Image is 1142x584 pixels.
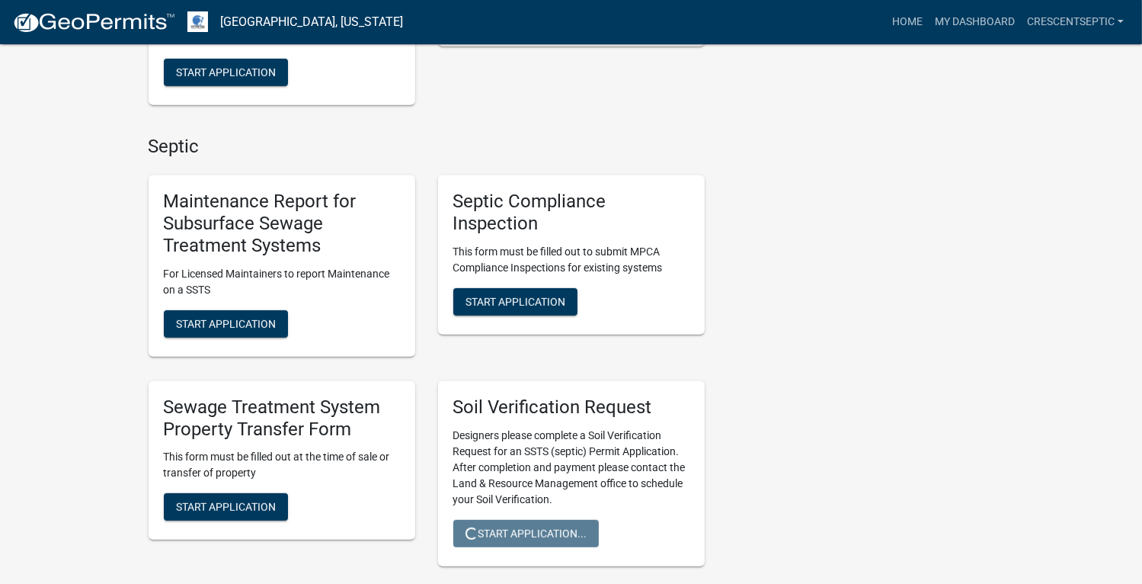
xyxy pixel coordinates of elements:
[187,11,208,32] img: Otter Tail County, Minnesota
[886,8,929,37] a: Home
[1021,8,1130,37] a: Crescentseptic
[164,266,400,298] p: For Licensed Maintainers to report Maintenance on a SSTS
[453,244,689,276] p: This form must be filled out to submit MPCA Compliance Inspections for existing systems
[453,428,689,508] p: Designers please complete a Soil Verification Request for an SSTS (septic) Permit Application. Af...
[164,310,288,338] button: Start Application
[176,317,276,329] span: Start Application
[220,9,403,35] a: [GEOGRAPHIC_DATA], [US_STATE]
[164,59,288,86] button: Start Application
[149,136,705,158] h4: Septic
[929,8,1021,37] a: My Dashboard
[453,396,689,419] h5: Soil Verification Request
[465,527,587,539] span: Start Application...
[164,396,400,441] h5: Sewage Treatment System Property Transfer Form
[453,191,689,235] h5: Septic Compliance Inspection
[453,520,599,547] button: Start Application...
[164,449,400,481] p: This form must be filled out at the time of sale or transfer of property
[176,66,276,78] span: Start Application
[164,191,400,256] h5: Maintenance Report for Subsurface Sewage Treatment Systems
[465,296,565,308] span: Start Application
[164,493,288,521] button: Start Application
[453,288,577,316] button: Start Application
[176,501,276,513] span: Start Application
